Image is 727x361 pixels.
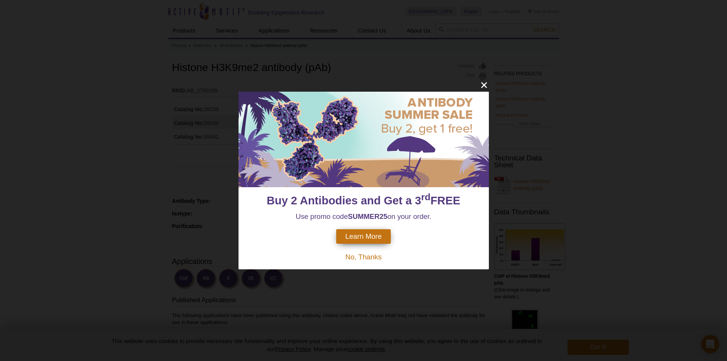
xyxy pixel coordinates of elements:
[479,80,489,90] button: close
[345,253,382,261] span: No, Thanks
[345,232,382,241] span: Learn More
[267,194,460,207] span: Buy 2 Antibodies and Get a 3 FREE
[348,212,388,220] strong: SUMMER25
[421,192,430,202] sup: rd
[296,212,432,220] span: Use promo code on your order.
